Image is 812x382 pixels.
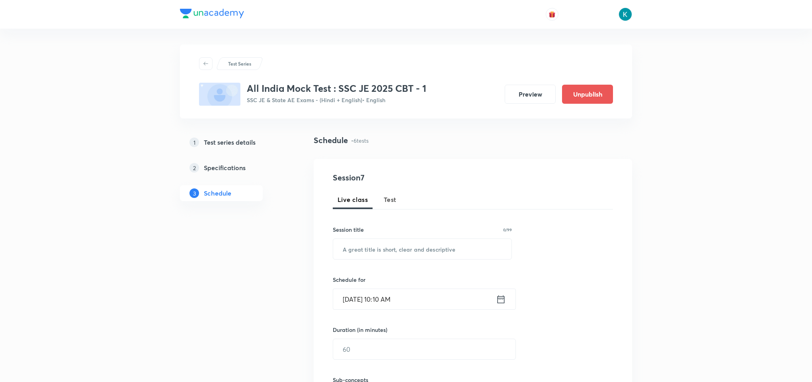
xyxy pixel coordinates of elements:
[333,225,364,234] h6: Session title
[333,239,511,259] input: A great title is short, clear and descriptive
[228,60,251,67] p: Test Series
[333,172,478,184] h4: Session 7
[204,138,256,147] h5: Test series details
[204,188,231,198] h5: Schedule
[247,96,426,104] p: SSC JE & State AE Exams - (Hindi + English) • English
[180,9,244,18] img: Company Logo
[180,160,288,176] a: 2Specifications
[333,275,512,284] h6: Schedule for
[505,85,556,104] button: Preview
[619,8,632,21] img: Devendra Bhardwaj
[189,138,199,147] p: 1
[247,83,426,94] h3: All India Mock Test : SSC JE 2025 CBT - 1
[204,163,246,173] h5: Specifications
[546,8,558,21] button: avatar
[562,85,613,104] button: Unpublish
[548,11,556,18] img: avatar
[180,134,288,150] a: 1Test series details
[199,83,240,106] img: fallback-thumbnail.png
[333,339,515,359] input: 60
[503,228,512,232] p: 0/99
[189,188,199,198] p: 3
[189,163,199,173] p: 2
[333,326,387,334] h6: Duration (in minutes)
[384,195,396,204] span: Test
[338,195,368,204] span: Live class
[351,136,369,145] p: • 6 tests
[314,134,348,146] h4: Schedule
[180,9,244,20] a: Company Logo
